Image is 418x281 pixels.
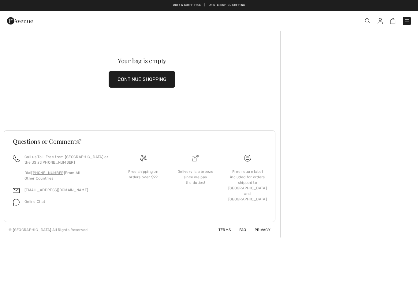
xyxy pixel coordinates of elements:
[13,199,20,206] img: chat
[7,17,33,23] a: 1ère Avenue
[247,228,271,232] a: Privacy
[24,154,110,165] p: Call us Toll-Free from [GEOGRAPHIC_DATA] or the US at
[174,169,216,185] div: Delivery is a breeze since we pay the duties!
[7,15,33,27] img: 1ère Avenue
[140,155,147,161] img: Free shipping on orders over $99
[211,228,231,232] a: Terms
[109,71,175,88] button: CONTINUE SHOPPING
[13,187,20,194] img: email
[122,169,164,180] div: Free shipping on orders over $99
[24,170,110,181] p: Dial From All Other Countries
[378,18,383,24] img: My Info
[232,228,246,232] a: FAQ
[13,155,20,162] img: call
[31,171,65,175] a: [PHONE_NUMBER]
[390,18,395,24] img: Shopping Bag
[404,18,410,24] img: Menu
[9,227,88,233] div: © [GEOGRAPHIC_DATA] All Rights Reserved
[41,160,75,165] a: [PHONE_NUMBER]
[24,199,45,204] span: Online Chat
[244,155,251,161] img: Free shipping on orders over $99
[192,155,199,161] img: Delivery is a breeze since we pay the duties!
[17,58,267,64] div: Your bag is empty
[226,169,269,202] div: Free return label included for orders shipped to [GEOGRAPHIC_DATA] and [GEOGRAPHIC_DATA]
[13,138,266,144] h3: Questions or Comments?
[365,18,370,24] img: Search
[24,188,88,192] a: [EMAIL_ADDRESS][DOMAIN_NAME]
